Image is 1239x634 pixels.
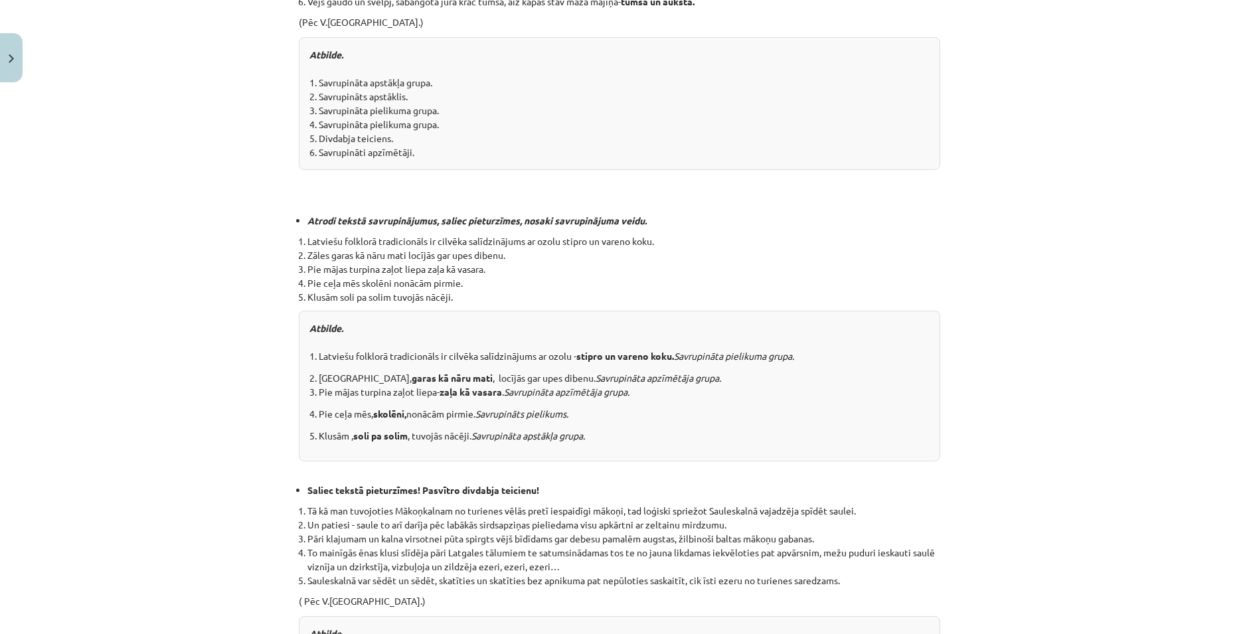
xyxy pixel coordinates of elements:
[299,594,940,608] p: ( Pēc V.[GEOGRAPHIC_DATA].)
[307,276,940,290] li: Pie ceļa mēs skolēni nonācām pirmie.
[309,429,930,443] p: 5. Klusām , , tuvojās nācēji.
[674,350,794,362] i: Savrupināta pielikuma grupa.
[309,407,930,421] p: 4. Pie ceļa mēs, nonācām pirmie.
[307,248,940,262] li: Zāles garas kā nāru mati locījās gar upes dibenu.
[299,311,940,461] div: 2. [GEOGRAPHIC_DATA], , locījās gar upes dibenu.
[309,349,930,363] p: 1. Latviešu folklorā tradicionāls ir cilvēka salīdzinājums ar ozolu -
[299,15,940,29] p: (Pēc V.[GEOGRAPHIC_DATA].)
[471,430,585,441] i: Savrupināta apstākļa grupa.
[307,532,940,546] li: Pāri klajumam un kalna virsotnei pūta spirgts vējš bīdīdams gar debesu pamalēm augstas, žilbinoši...
[307,518,940,532] li: Un patiesi - saule to arī darīja pēc labākās sirdsapziņas pieliedama visu apkārtni ar zeltainu mi...
[353,430,408,441] b: soli pa solim
[309,385,930,399] p: 3. Pie mājas turpina zaļot liepa- .
[9,54,14,63] img: icon-close-lesson-0947bae3869378f0d4975bcd49f059093ad1ed9edebbc8119c70593378902aed.svg
[576,350,674,362] b: stipro un vareno koku.
[307,234,940,248] li: Latviešu folklorā tradicionāls ir cilvēka salīdzinājums ar ozolu stipro un vareno koku.
[307,262,940,276] li: Pie mājas turpina zaļot liepa zaļa kā vasara.
[504,386,629,398] i: Savrupināta apzīmētāja grupa.
[309,322,343,334] strong: Atbilde.
[307,290,940,304] li: Klusām soli pa solim tuvojās nācēji.
[299,37,940,170] div: 1. Savrupināta apstākļa grupa. 2. Savrupināts apstāklis. 3. Savrupināta pielikuma grupa. 4. Savru...
[307,546,940,574] li: To mainīgās ēnas klusi slīdēja pāri Latgales tālumiem te satumsinādamas tos te no jauna likdamas ...
[309,48,343,60] strong: Atbilde.
[307,484,539,496] b: Saliec tekstā pieturzīmes! Pasvītro divdabja teicienu!
[475,408,568,420] i: Savrupināts pielikums.
[373,408,406,420] b: skolēni,
[596,372,721,384] i: Savrupināta apzīmētāja grupa.
[412,372,493,384] b: garas kā nāru mati
[440,386,502,398] b: zaļa kā vasara
[307,574,940,588] li: Sauleskalnā var sēdēt un sēdēt, skatīties un skatīties bez apnikuma pat nepūloties saskaitīt, cik...
[307,214,647,226] i: Atrodi tekstā savrupinājumus, saliec pieturzīmes, nosaki savrupinājuma veidu.
[307,504,940,518] li: Tā kā man tuvojoties Mākoņkalnam no turienes vēlās pretī iespaidīgi mākoņi, tad loģiski spriežot ...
